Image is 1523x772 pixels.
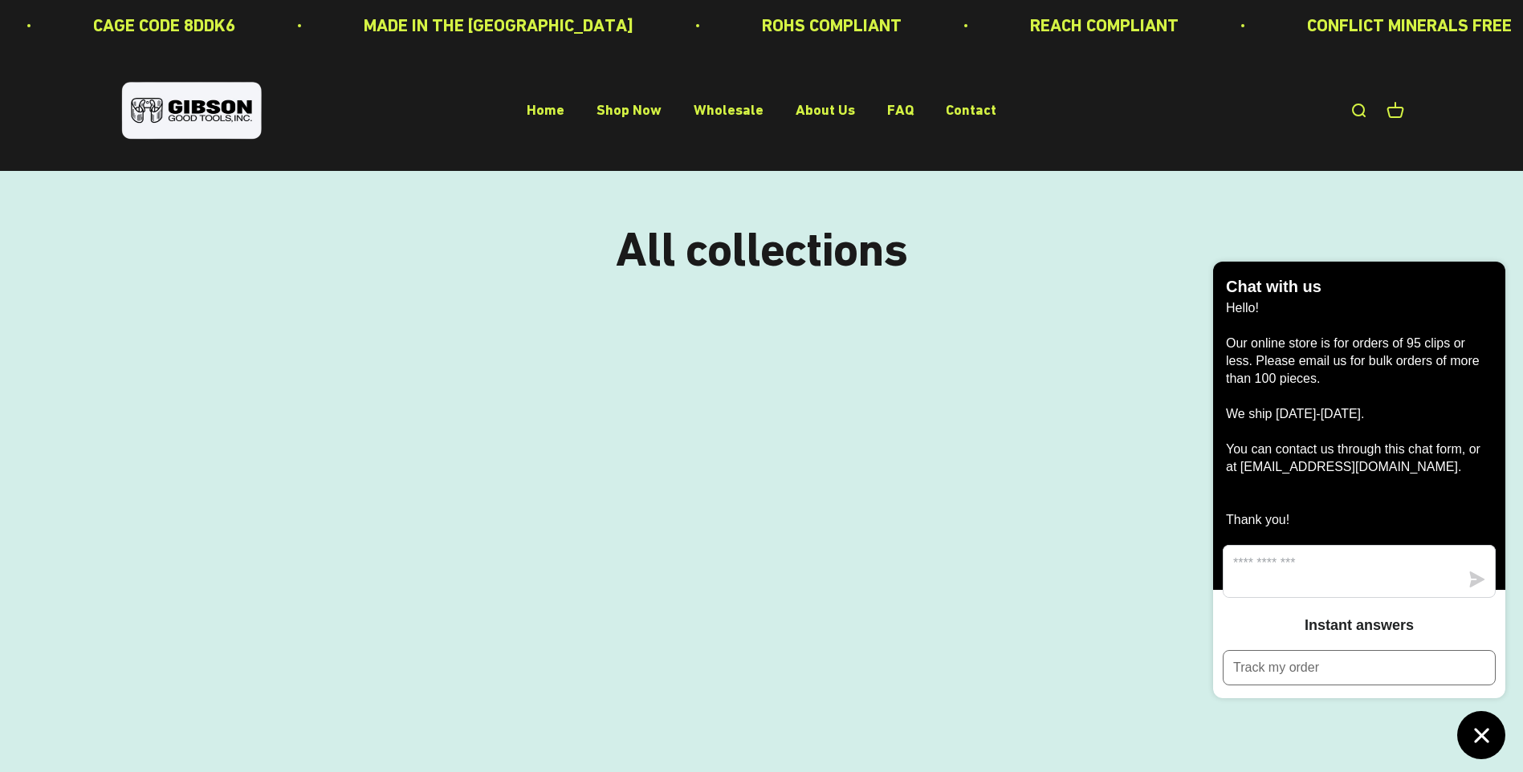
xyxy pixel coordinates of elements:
[1300,11,1505,39] p: CONFLICT MINERALS FREE
[86,11,228,39] p: CAGE CODE 8DDK6
[946,102,996,119] a: Contact
[356,11,626,39] p: MADE IN THE [GEOGRAPHIC_DATA]
[597,102,662,119] a: Shop Now
[694,102,764,119] a: Wholesale
[527,102,564,119] a: Home
[796,102,855,119] a: About Us
[887,102,914,119] a: FAQ
[1208,262,1510,759] inbox-online-store-chat: Shopify online store chat
[120,222,1404,275] h1: All collections
[755,11,894,39] p: ROHS COMPLIANT
[1023,11,1171,39] p: REACH COMPLIANT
